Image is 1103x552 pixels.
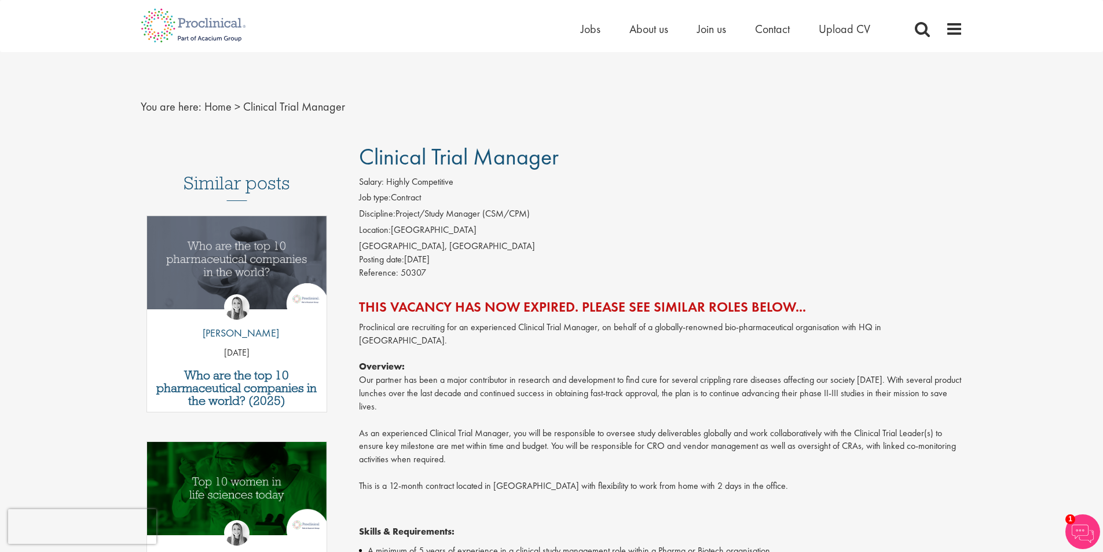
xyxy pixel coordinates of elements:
[359,266,398,280] label: Reference:
[629,21,668,36] a: About us
[359,240,963,253] div: [GEOGRAPHIC_DATA], [GEOGRAPHIC_DATA]
[184,173,290,201] h3: Similar posts
[243,99,345,114] span: Clinical Trial Manager
[819,21,870,36] a: Upload CV
[359,207,963,224] li: Project/Study Manager (CSM/CPM)
[234,99,240,114] span: >
[401,266,426,279] span: 50307
[147,346,327,360] p: [DATE]
[359,191,391,204] label: Job type:
[755,21,790,36] a: Contact
[359,224,391,237] label: Location:
[581,21,600,36] a: Jobs
[147,442,327,535] img: Top 10 women in life sciences today
[359,360,405,372] strong: Overview:
[153,369,321,407] a: Who are the top 10 pharmaceutical companies in the world? (2025)
[359,191,963,207] li: Contract
[359,299,963,315] h2: This vacancy has now expired. Please see similar roles below...
[359,253,404,265] span: Posting date:
[359,176,384,189] label: Salary:
[386,176,453,188] span: Highly Competitive
[359,224,963,240] li: [GEOGRAPHIC_DATA]
[147,216,327,319] a: Link to a post
[194,294,279,346] a: Hannah Burke [PERSON_NAME]
[359,253,963,266] div: [DATE]
[359,207,395,221] label: Discipline:
[224,294,250,320] img: Hannah Burke
[141,99,201,114] span: You are here:
[697,21,726,36] a: Join us
[1065,514,1100,549] img: Chatbot
[224,520,250,546] img: Hannah Burke
[359,321,963,493] p: Proclinical are recruiting for an experienced Clinical Trial Manager, on behalf of a globally-ren...
[147,216,327,309] img: Top 10 pharmaceutical companies in the world 2025
[147,442,327,544] a: Link to a post
[194,326,279,341] p: [PERSON_NAME]
[359,142,559,171] span: Clinical Trial Manager
[8,509,156,544] iframe: reCAPTCHA
[1065,514,1075,524] span: 1
[204,99,232,114] a: breadcrumb link
[359,525,455,538] strong: Skills & Requirements:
